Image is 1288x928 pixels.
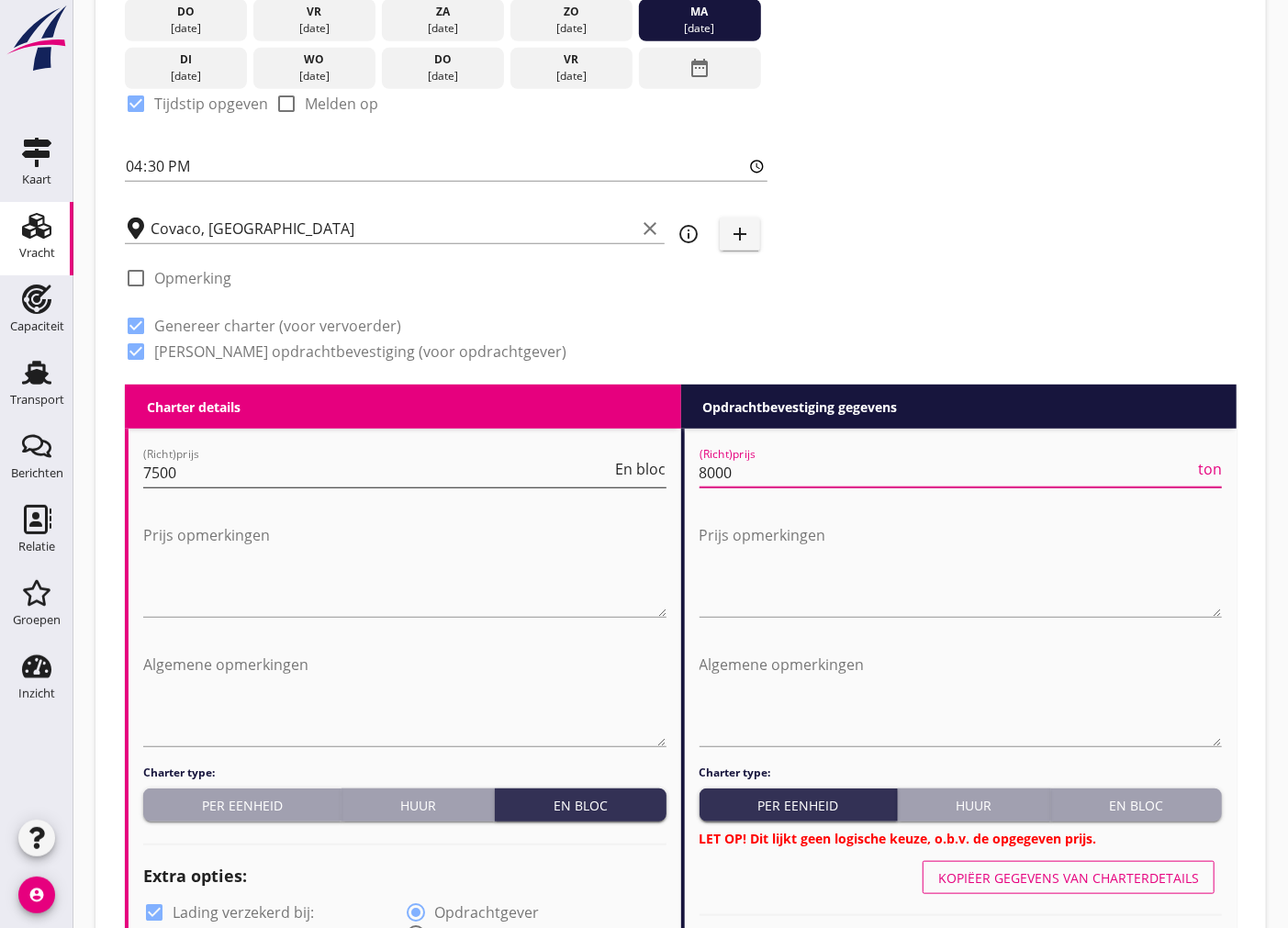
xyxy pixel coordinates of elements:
div: Transport [10,394,64,406]
div: Groepen [13,614,61,626]
label: Melden op [305,95,378,113]
i: account_circle [18,877,55,913]
textarea: Prijs opmerkingen [700,520,1223,617]
div: [DATE] [129,68,242,84]
div: Inzicht [18,688,55,699]
h4: Charter type: [143,765,666,781]
textarea: Algemene opmerkingen [700,650,1223,746]
div: wo [258,51,371,68]
div: Berichten [11,467,63,479]
div: za [386,4,499,20]
div: Relatie [18,541,55,553]
div: do [129,4,242,20]
textarea: Algemene opmerkingen [143,650,666,746]
div: di [129,51,242,68]
div: Capaciteit [10,320,64,332]
div: do [386,51,499,68]
div: vr [258,4,371,20]
i: date_range [689,51,711,84]
div: [DATE] [515,20,628,37]
h2: Extra opties: [143,864,666,889]
div: Kaart [22,173,51,185]
span: ton [1198,462,1222,476]
h4: Charter type: [700,765,1223,781]
input: (Richt)prijs [700,458,1195,487]
div: En bloc [502,796,658,815]
button: Huur [898,788,1051,822]
div: [DATE] [386,68,499,84]
i: clear [639,218,661,240]
button: Per eenheid [143,788,342,822]
span: En bloc [616,462,666,476]
div: Huur [349,796,487,815]
div: En bloc [1058,796,1215,815]
label: Opmerking [154,269,231,287]
button: En bloc [495,788,666,822]
div: ma [643,4,756,20]
div: [DATE] [258,68,371,84]
button: Kopiëer gegevens van charterdetails [923,861,1215,894]
i: info_outline [678,223,700,245]
button: Huur [342,788,495,822]
label: [PERSON_NAME] opdrachtbevestiging (voor opdrachtgever) [154,342,566,361]
label: Lading verzekerd bij: [173,903,314,922]
label: Genereer charter (voor vervoerder) [154,317,401,335]
div: Huur [905,796,1043,815]
h3: LET OP! Dit lijkt geen logische keuze, o.b.v. de opgegeven prijs. [700,829,1223,848]
input: (Richt)prijs [143,458,612,487]
div: [DATE] [129,20,242,37]
div: zo [515,4,628,20]
div: vr [515,51,628,68]
button: En bloc [1051,788,1222,822]
div: [DATE] [258,20,371,37]
div: Vracht [19,247,55,259]
label: Opdrachtgever [434,903,539,922]
div: [DATE] [515,68,628,84]
div: [DATE] [643,20,756,37]
div: Kopiëer gegevens van charterdetails [938,868,1199,888]
button: Per eenheid [700,788,898,822]
div: Per eenheid [707,796,890,815]
label: Tijdstip opgeven [154,95,268,113]
i: add [729,223,751,245]
div: Per eenheid [151,796,333,815]
div: [DATE] [386,20,499,37]
textarea: Prijs opmerkingen [143,520,666,617]
img: logo-small.a267ee39.svg [4,5,70,73]
input: Losplaats [151,214,635,243]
